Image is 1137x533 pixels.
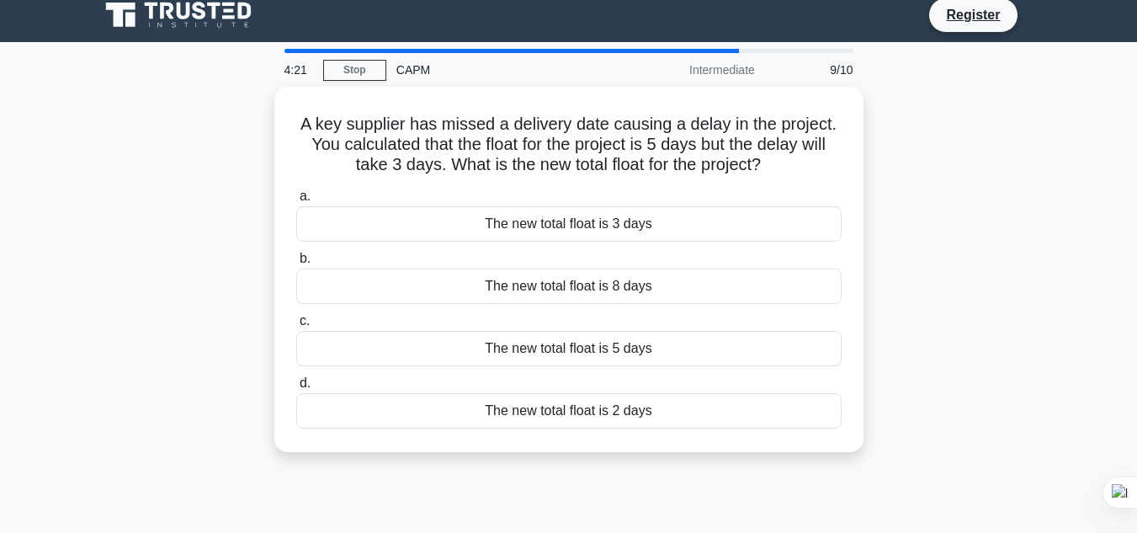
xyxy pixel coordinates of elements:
[295,114,843,176] h5: A key supplier has missed a delivery date causing a delay in the project. You calculated that the...
[386,53,618,87] div: CAPM
[296,331,842,366] div: The new total float is 5 days
[618,53,765,87] div: Intermediate
[323,60,386,81] a: Stop
[300,189,311,203] span: a.
[300,376,311,390] span: d.
[296,269,842,304] div: The new total float is 8 days
[296,393,842,429] div: The new total float is 2 days
[765,53,863,87] div: 9/10
[936,4,1010,25] a: Register
[300,313,310,328] span: c.
[274,53,323,87] div: 4:21
[300,251,311,265] span: b.
[296,206,842,242] div: The new total float is 3 days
